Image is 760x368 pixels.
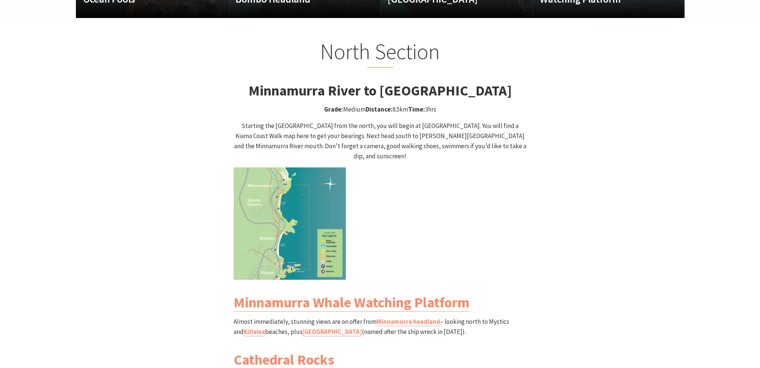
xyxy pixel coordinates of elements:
[234,121,527,162] p: Starting the [GEOGRAPHIC_DATA] from the north, you will begin at [GEOGRAPHIC_DATA]. You will find...
[234,39,527,68] h2: North Section
[408,105,425,113] strong: Time:
[366,105,393,113] strong: Distance:
[249,82,512,99] strong: Minnamurra River to [GEOGRAPHIC_DATA]
[234,317,527,337] p: Almost immediately, stunning views are on offer from – looking north to Mystics and beaches, plus...
[324,105,343,113] strong: Grade:
[376,317,440,326] a: Minnamurra headland
[234,294,470,311] a: Minnamurra Whale Watching Platform
[234,104,527,115] p: Medium 8.5km 3hrs
[234,167,346,280] img: Kiama Coast Walk North Section
[302,328,362,336] a: [GEOGRAPHIC_DATA]
[244,328,265,336] a: Killalea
